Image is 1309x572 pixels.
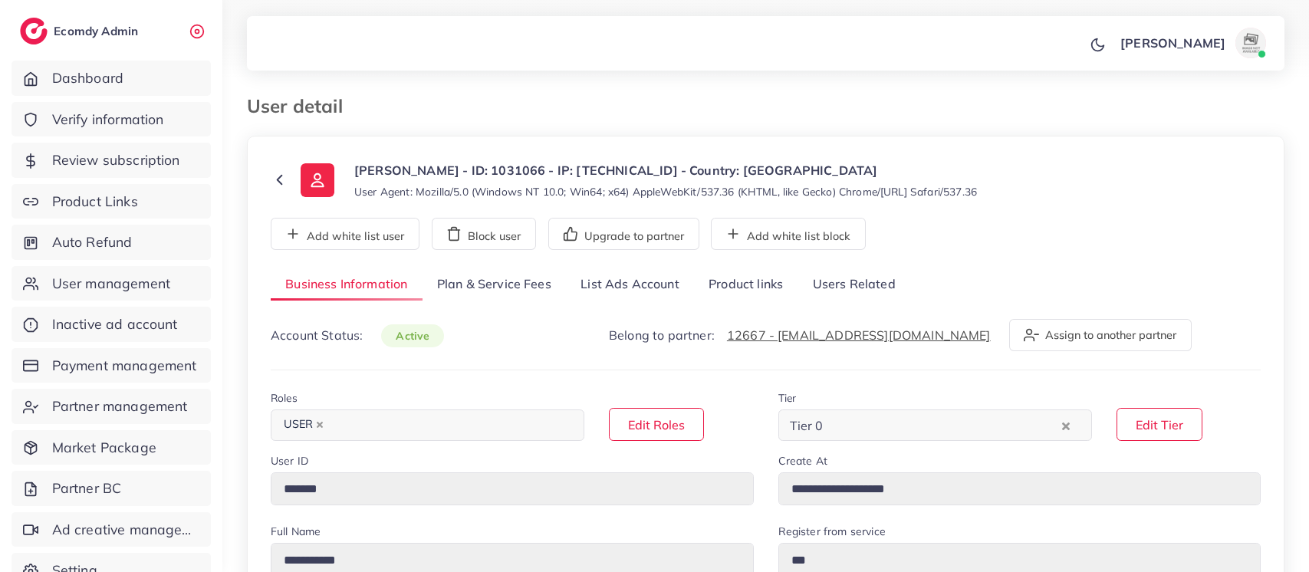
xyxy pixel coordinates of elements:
label: Tier [778,390,797,406]
input: Search for option [332,413,564,437]
a: [PERSON_NAME]avatar [1112,28,1272,58]
small: User Agent: Mozilla/5.0 (Windows NT 10.0; Win64; x64) AppleWebKit/537.36 (KHTML, like Gecko) Chro... [354,184,977,199]
span: Ad creative management [52,520,199,540]
a: Plan & Service Fees [423,268,566,301]
span: Review subscription [52,150,180,170]
span: Partner management [52,396,188,416]
p: Belong to partner: [609,326,991,344]
a: 12667 - [EMAIL_ADDRESS][DOMAIN_NAME] [727,327,991,343]
input: Search for option [827,413,1057,437]
a: Payment management [12,348,211,383]
a: Review subscription [12,143,211,178]
a: Product Links [12,184,211,219]
span: User management [52,274,170,294]
button: Clear Selected [1062,416,1070,434]
a: Partner management [12,389,211,424]
span: Inactive ad account [52,314,178,334]
button: Add white list block [711,218,866,250]
label: Roles [271,390,298,406]
button: Edit Tier [1117,408,1202,441]
a: User management [12,266,211,301]
button: Assign to another partner [1009,319,1192,351]
a: Users Related [798,268,909,301]
a: Business Information [271,268,423,301]
a: Auto Refund [12,225,211,260]
button: Block user [432,218,536,250]
label: User ID [271,453,308,468]
p: [PERSON_NAME] - ID: 1031066 - IP: [TECHNICAL_ID] - Country: [GEOGRAPHIC_DATA] [354,161,977,179]
a: Dashboard [12,61,211,96]
button: Deselect USER [316,421,324,429]
label: Full Name [271,524,321,539]
div: Search for option [271,409,584,441]
label: Create At [778,453,827,468]
a: List Ads Account [566,268,694,301]
div: Search for option [778,409,1092,441]
h2: Ecomdy Admin [54,24,142,38]
img: logo [20,18,48,44]
a: Inactive ad account [12,307,211,342]
button: Edit Roles [609,408,704,441]
span: Tier 0 [787,414,827,437]
span: active [381,324,444,347]
button: Add white list user [271,218,419,250]
img: ic-user-info.36bf1079.svg [301,163,334,197]
span: Verify information [52,110,164,130]
span: Market Package [52,438,156,458]
span: Partner BC [52,478,122,498]
a: Verify information [12,102,211,137]
label: Register from service [778,524,886,539]
span: USER [277,414,331,436]
a: Partner BC [12,471,211,506]
p: Account Status: [271,326,444,345]
span: Product Links [52,192,138,212]
a: Product links [694,268,798,301]
a: Ad creative management [12,512,211,547]
img: avatar [1235,28,1266,58]
span: Auto Refund [52,232,133,252]
span: Dashboard [52,68,123,88]
h3: User detail [247,95,355,117]
a: Market Package [12,430,211,465]
a: logoEcomdy Admin [20,18,142,44]
p: [PERSON_NAME] [1120,34,1225,52]
span: Payment management [52,356,197,376]
button: Upgrade to partner [548,218,699,250]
